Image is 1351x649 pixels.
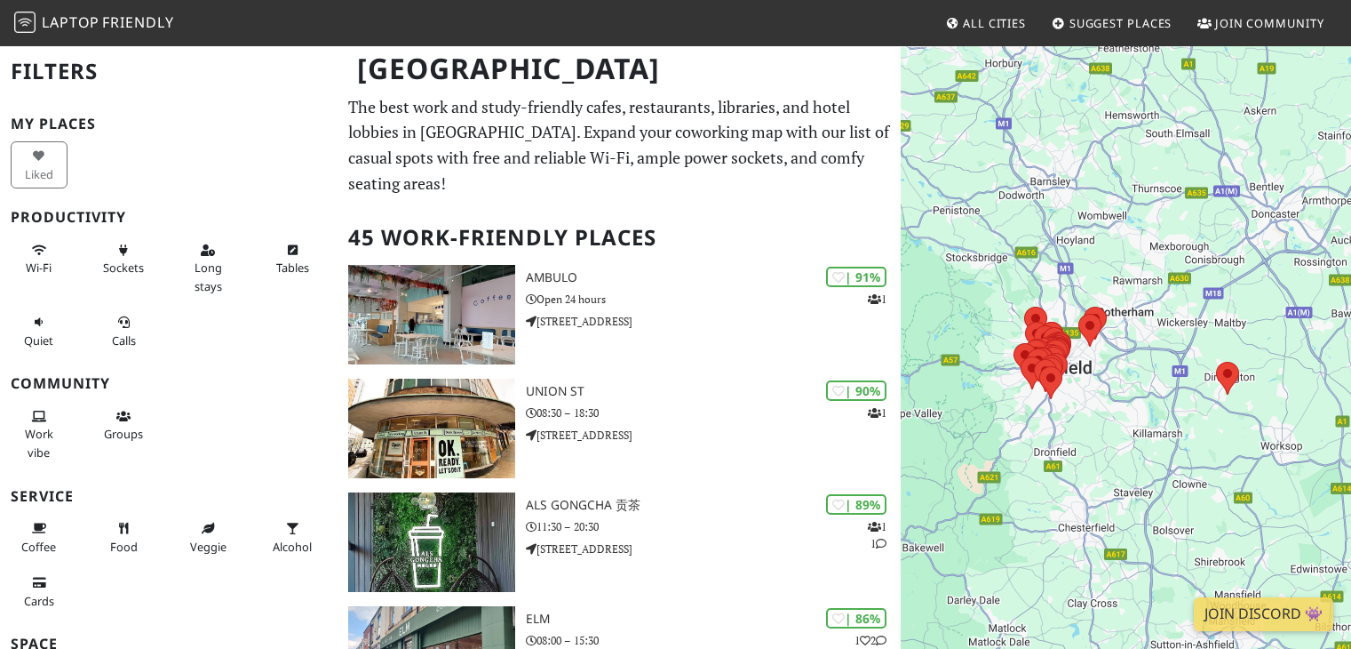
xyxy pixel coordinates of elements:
[264,514,321,561] button: Alcohol
[11,375,327,392] h3: Community
[526,405,902,421] p: 08:30 – 18:30
[95,236,152,283] button: Sockets
[24,333,53,349] span: Quiet
[868,518,886,552] p: 1 1
[826,267,886,287] div: | 91%
[11,402,68,467] button: Work vibe
[14,12,36,33] img: LaptopFriendly
[338,265,901,365] a: Ambulo | 91% 1 Ambulo Open 24 hours [STREET_ADDRESS]
[26,260,52,276] span: Stable Wi-Fi
[11,568,68,615] button: Cards
[868,291,886,308] p: 1
[526,291,902,308] p: Open 24 hours
[348,493,514,592] img: ALS Gongcha 贡茶
[1069,15,1172,31] span: Suggest Places
[526,541,902,557] p: [STREET_ADDRESS]
[11,488,327,505] h3: Service
[25,426,53,460] span: People working
[276,260,309,276] span: Work-friendly tables
[11,209,327,226] h3: Productivity
[348,211,890,265] h2: 45 Work-Friendly Places
[868,405,886,421] p: 1
[103,260,144,276] span: Power sockets
[826,494,886,515] div: | 89%
[95,308,152,355] button: Calls
[190,539,226,555] span: Veggie
[102,12,173,32] span: Friendly
[963,15,1026,31] span: All Cities
[112,333,136,349] span: Video/audio calls
[526,498,902,513] h3: ALS Gongcha 贡茶
[179,236,236,300] button: Long stays
[42,12,99,32] span: Laptop
[264,236,321,283] button: Tables
[11,116,327,132] h3: My Places
[179,514,236,561] button: Veggie
[338,379,901,478] a: Union St | 90% 1 Union St 08:30 – 18:30 [STREET_ADDRESS]
[95,402,152,449] button: Groups
[11,236,68,283] button: Wi-Fi
[343,44,897,93] h1: [GEOGRAPHIC_DATA]
[1045,7,1180,39] a: Suggest Places
[526,427,902,444] p: [STREET_ADDRESS]
[826,608,886,629] div: | 86%
[11,308,68,355] button: Quiet
[526,612,902,627] h3: ELM
[21,539,56,555] span: Coffee
[526,313,902,330] p: [STREET_ADDRESS]
[1190,7,1331,39] a: Join Community
[95,514,152,561] button: Food
[195,260,222,293] span: Long stays
[1215,15,1324,31] span: Join Community
[104,426,143,442] span: Group tables
[11,44,327,99] h2: Filters
[526,270,902,285] h3: Ambulo
[526,632,902,649] p: 08:00 – 15:30
[14,8,174,39] a: LaptopFriendly LaptopFriendly
[348,379,514,478] img: Union St
[11,514,68,561] button: Coffee
[826,381,886,401] div: | 90%
[110,539,138,555] span: Food
[1194,597,1333,631] a: Join Discord 👾
[348,94,890,196] p: The best work and study-friendly cafes, restaurants, libraries, and hotel lobbies in [GEOGRAPHIC_...
[338,493,901,592] a: ALS Gongcha 贡茶 | 89% 11 ALS Gongcha 贡茶 11:30 – 20:30 [STREET_ADDRESS]
[273,539,312,555] span: Alcohol
[938,7,1033,39] a: All Cities
[854,632,886,649] p: 1 2
[526,384,902,399] h3: Union St
[348,265,514,365] img: Ambulo
[526,518,902,535] p: 11:30 – 20:30
[24,593,54,609] span: Credit cards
